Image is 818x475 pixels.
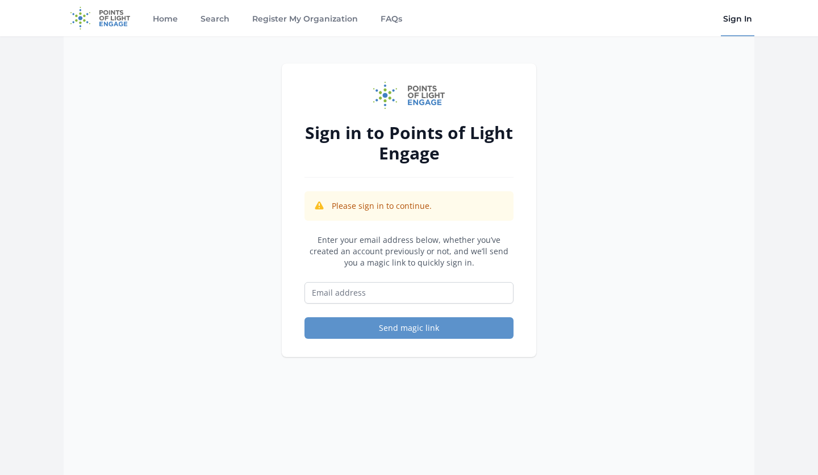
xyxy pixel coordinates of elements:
button: Send magic link [304,317,514,339]
p: Enter your email address below, whether you’ve created an account previously or not, and we’ll se... [304,234,514,268]
img: Points of Light Engage logo [373,82,445,109]
p: Please sign in to continue. [332,200,432,212]
input: Email address [304,282,514,304]
h2: Sign in to Points of Light Engage [304,123,514,163]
